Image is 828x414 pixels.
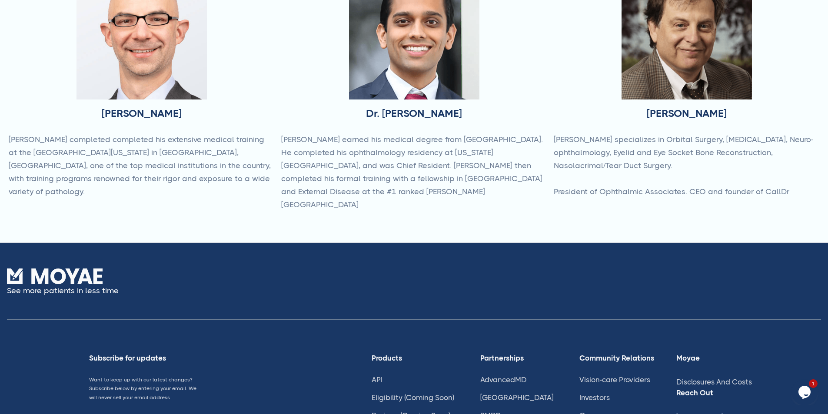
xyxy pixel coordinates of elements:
div: Partnerships [480,354,558,362]
p: See more patients in less time [7,284,119,297]
div: Community Relations [579,354,655,362]
a: [GEOGRAPHIC_DATA] [480,393,553,402]
h3: [PERSON_NAME] [102,106,182,121]
div: Subscribe for updates [89,354,203,362]
p: Want to keep up with our latest changes? Subscribe below by entering your email. We will never se... [89,375,203,402]
a: API [372,375,382,384]
a: See more patients in less time [7,268,119,297]
p: [PERSON_NAME] completed completed his extensive medical training at the [GEOGRAPHIC_DATA][US_STAT... [9,133,274,198]
p: [PERSON_NAME] earned his medical degree from [GEOGRAPHIC_DATA]. He completed his ophthalmology re... [281,133,547,211]
div: Reach Out [676,388,769,397]
a: Vision-care Providers [579,375,650,384]
p: [PERSON_NAME] specializes in Orbital Surgery, [MEDICAL_DATA], Neuro-ophthalmology, Eyelid and Eye... [554,133,819,198]
a: Disclosures And Costs [676,378,752,386]
div: Moyae [676,354,769,362]
iframe: chat widget [791,379,819,405]
a: Investors [579,393,610,402]
a: Eligibility (Coming Soon) [372,393,454,402]
div: Products [372,354,459,362]
h3: Dr. [PERSON_NAME] [366,106,462,121]
a: AdvancedMD [480,375,527,384]
h3: [PERSON_NAME] [647,106,727,121]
